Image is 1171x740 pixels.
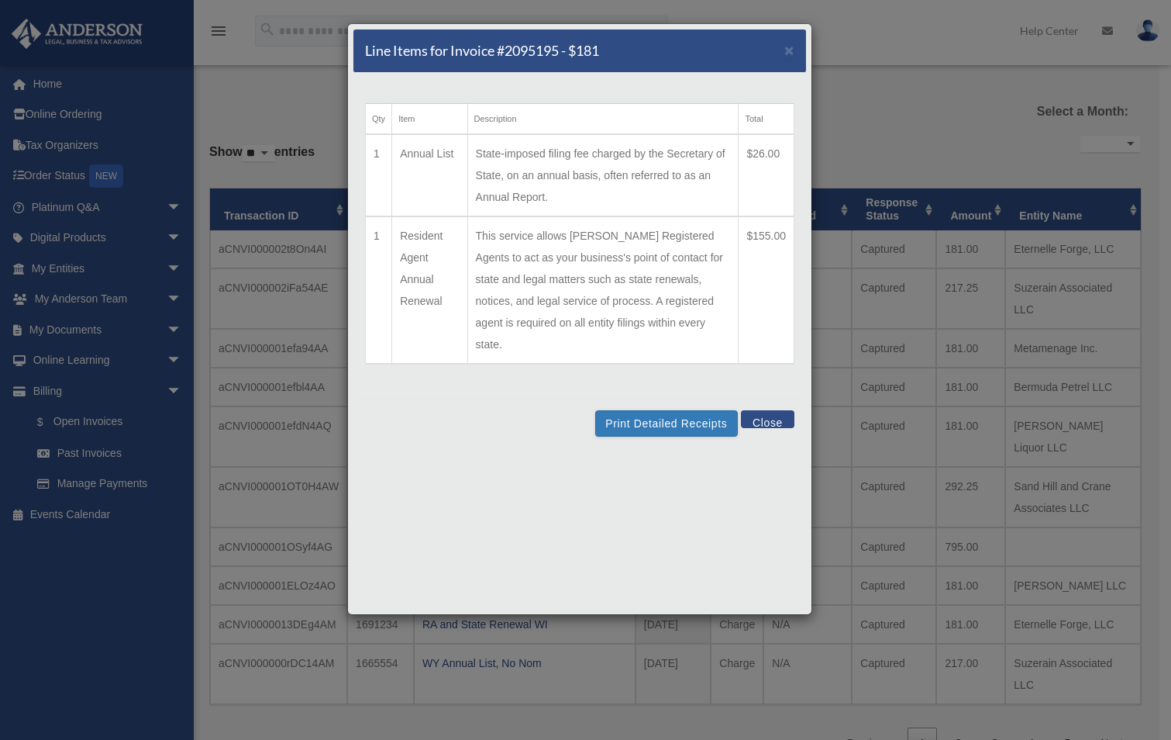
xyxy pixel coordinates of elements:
h5: Line Items for Invoice #2095195 - $181 [365,41,599,61]
button: Print Detailed Receipts [595,410,737,437]
td: State-imposed filing fee charged by the Secretary of State, on an annual basis, often referred to... [467,134,739,216]
td: Resident Agent Annual Renewal [392,216,467,364]
td: Annual List [392,134,467,216]
td: 1 [366,216,392,364]
span: × [784,41,794,59]
th: Item [392,104,467,135]
td: This service allows [PERSON_NAME] Registered Agents to act as your business's point of contact fo... [467,216,739,364]
th: Total [739,104,794,135]
th: Qty [366,104,392,135]
td: $155.00 [739,216,794,364]
th: Description [467,104,739,135]
td: 1 [366,134,392,216]
button: Close [741,410,794,428]
td: $26.00 [739,134,794,216]
button: Close [784,42,794,58]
